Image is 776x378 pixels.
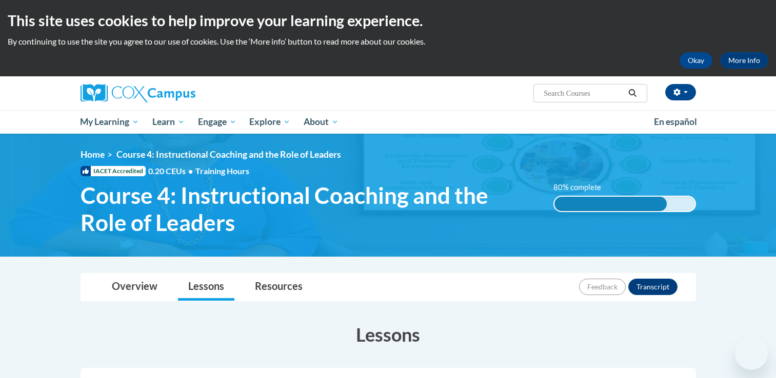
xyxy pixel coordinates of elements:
[654,116,697,127] span: En español
[65,110,711,134] div: Main menu
[8,10,768,31] h2: This site uses cookies to help improve your learning experience.
[647,111,704,133] a: En español
[245,274,313,301] a: Resources
[80,116,139,128] span: My Learning
[102,274,168,301] a: Overview
[81,84,275,102] a: Cox Campus
[579,279,626,295] button: Feedback
[81,149,105,160] a: Home
[188,166,193,176] span: •
[152,116,185,128] span: Learn
[116,149,341,160] span: Course 4: Instructional Coaching and the Role of Leaders
[554,197,667,211] div: 80% complete
[146,110,191,134] a: Learn
[81,166,146,176] span: IACET Accredited
[198,116,236,128] span: Engage
[81,322,696,347] h3: Lessons
[553,182,612,193] label: 80% complete
[243,110,297,134] a: Explore
[249,116,290,128] span: Explore
[628,279,678,295] button: Transcript
[81,84,195,102] img: Cox Campus
[665,84,696,100] button: Account Settings
[680,52,712,69] button: Okay
[297,110,345,134] a: About
[543,87,625,99] input: Search Courses
[74,110,146,134] a: My Learning
[191,110,243,134] a: Engage
[81,182,539,236] span: Course 4: Instructional Coaching and the Role of Leaders
[720,52,768,69] a: More Info
[178,274,234,301] a: Lessons
[304,116,339,128] span: About
[625,87,640,99] button: Search
[8,36,768,47] p: By continuing to use the site you agree to our use of cookies. Use the ‘More info’ button to read...
[195,166,249,176] span: Training Hours
[735,337,768,370] iframe: Button to launch messaging window
[148,165,195,177] span: 0.20 CEUs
